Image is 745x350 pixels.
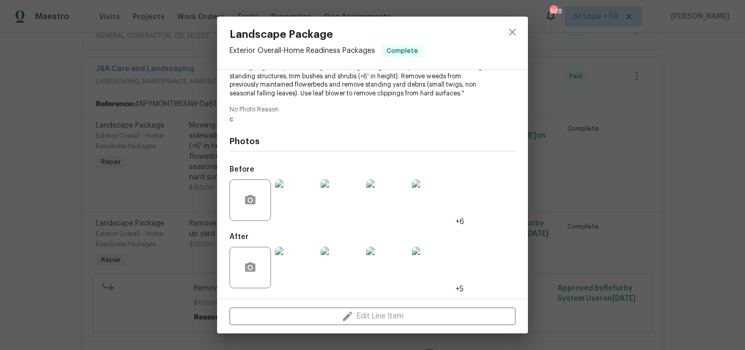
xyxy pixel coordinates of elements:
h4: Photos [230,136,515,147]
span: No Photo Reason [230,106,515,113]
span: Landscape Package [230,29,423,40]
h5: After [230,233,249,241]
span: Complete [382,46,422,56]
div: 668 [550,6,557,17]
span: +6 [455,217,464,227]
span: Mowing of grass up to 6" in height. Mow, edge along driveways & sidewalks, trim along standing st... [230,63,487,98]
span: +5 [455,284,464,295]
span: Exterior Overall - Home Readiness Packages [230,47,375,54]
h5: Before [230,166,254,173]
span: c [230,115,487,124]
button: close [500,20,525,45]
